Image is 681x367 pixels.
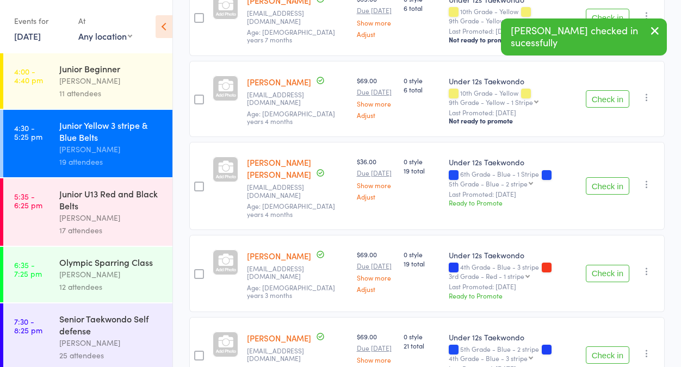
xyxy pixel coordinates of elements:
time: 4:00 - 4:40 pm [14,67,43,84]
small: ghopr@optusnet.com.au [247,265,348,281]
div: Olympic Sparring Class [59,256,163,268]
div: 5th Grade - Blue - 2 stripe [449,345,577,362]
div: Junior Beginner [59,63,163,74]
div: $36.00 [357,157,395,200]
small: Due [DATE] [357,7,395,14]
a: Show more [357,356,395,363]
time: 4:30 - 5:25 pm [14,123,42,141]
div: At [78,12,132,30]
button: Check in [586,177,629,195]
div: Events for [14,12,67,30]
span: Age: [DEMOGRAPHIC_DATA] years 4 months [247,109,335,126]
div: 25 attendees [59,349,163,362]
span: 0 style [404,250,439,259]
time: 5:35 - 6:25 pm [14,192,42,209]
div: Under 12s Taekwondo [449,76,577,86]
span: Age: [DEMOGRAPHIC_DATA] years 7 months [247,27,335,44]
div: [PERSON_NAME] [59,74,163,87]
small: arunkp213@gmail.com [247,183,348,199]
time: 7:30 - 8:25 pm [14,317,42,334]
span: 19 total [404,166,439,175]
div: [PERSON_NAME] [59,143,163,155]
a: [PERSON_NAME] [PERSON_NAME] [247,157,311,180]
span: Age: [DEMOGRAPHIC_DATA] years 3 months [247,283,335,300]
small: jlam123.7@gmail.com [247,9,348,25]
a: 4:00 -4:40 pmJunior Beginner[PERSON_NAME]11 attendees [3,53,172,109]
div: Junior U13 Red and Black Belts [59,188,163,212]
span: Age: [DEMOGRAPHIC_DATA] years 4 months [247,201,335,218]
span: 21 total [404,341,439,350]
button: Check in [586,9,629,26]
button: Check in [586,90,629,108]
a: 6:35 -7:25 pmOlympic Sparring Class[PERSON_NAME]12 attendees [3,247,172,302]
div: 17 attendees [59,224,163,237]
div: [PERSON_NAME] checked in sucessfully [501,18,667,55]
small: jlam123.7@gmail.com [247,91,348,107]
div: 11 attendees [59,87,163,99]
a: [PERSON_NAME] [247,250,311,262]
div: 3rd Grade - Red - 1 stripe [449,272,524,279]
div: Not ready to promote [449,35,577,44]
div: Senior Taekwondo Self defense [59,313,163,337]
small: Last Promoted: [DATE] [449,283,577,290]
div: Not ready to promote [449,116,577,125]
div: Under 12s Taekwondo [449,332,577,343]
span: 6 total [404,85,439,94]
a: Adjust [357,193,395,200]
a: Adjust [357,30,395,38]
div: 19 attendees [59,155,163,168]
div: 4th Grade - Blue - 3 stripe [449,263,577,279]
a: Adjust [357,111,395,119]
div: 10th Grade - Yellow [449,8,577,24]
small: Due [DATE] [357,262,395,270]
span: 0 style [404,157,439,166]
a: Show more [357,182,395,189]
div: $69.00 [357,76,395,119]
div: Any location [78,30,132,42]
div: Ready to Promote [449,291,577,300]
div: 9th Grade - Yellow - 1 Stripe [449,17,533,24]
button: Check in [586,346,629,364]
div: Under 12s Taekwondo [449,250,577,260]
button: Check in [586,265,629,282]
div: 5th Grade - Blue - 2 stripe [449,180,528,187]
span: 0 style [404,76,439,85]
small: Last Promoted: [DATE] [449,190,577,198]
div: 10th Grade - Yellow [449,89,577,105]
small: Due [DATE] [357,344,395,352]
div: 9th Grade - Yellow - 1 Stripe [449,98,533,105]
div: [PERSON_NAME] [59,212,163,224]
small: Last Promoted: [DATE] [449,27,577,35]
span: 0 style [404,332,439,341]
div: Ready to Promote [449,198,577,207]
small: Due [DATE] [357,88,395,96]
a: Adjust [357,285,395,293]
div: Under 12s Taekwondo [449,157,577,167]
a: Show more [357,19,395,26]
div: $69.00 [357,250,395,293]
span: 6 total [404,3,439,13]
a: [PERSON_NAME] [247,332,311,344]
time: 6:35 - 7:25 pm [14,260,42,278]
a: Show more [357,100,395,107]
div: [PERSON_NAME] [59,337,163,349]
div: 12 attendees [59,281,163,293]
div: 4th Grade - Blue - 3 stripe [449,354,528,362]
div: Junior Yellow 3 stripe & Blue Belts [59,119,163,143]
a: 5:35 -6:25 pmJunior U13 Red and Black Belts[PERSON_NAME]17 attendees [3,178,172,246]
small: Due [DATE] [357,169,395,177]
div: 6th Grade - Blue - 1 Stripe [449,170,577,186]
a: 4:30 -5:25 pmJunior Yellow 3 stripe & Blue Belts[PERSON_NAME]19 attendees [3,110,172,177]
span: 19 total [404,259,439,268]
a: [DATE] [14,30,41,42]
a: Show more [357,274,395,281]
div: [PERSON_NAME] [59,268,163,281]
a: [PERSON_NAME] [247,76,311,88]
small: Last Promoted: [DATE] [449,109,577,116]
small: nicholasbenyon@activ8.net.au [247,347,348,363]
